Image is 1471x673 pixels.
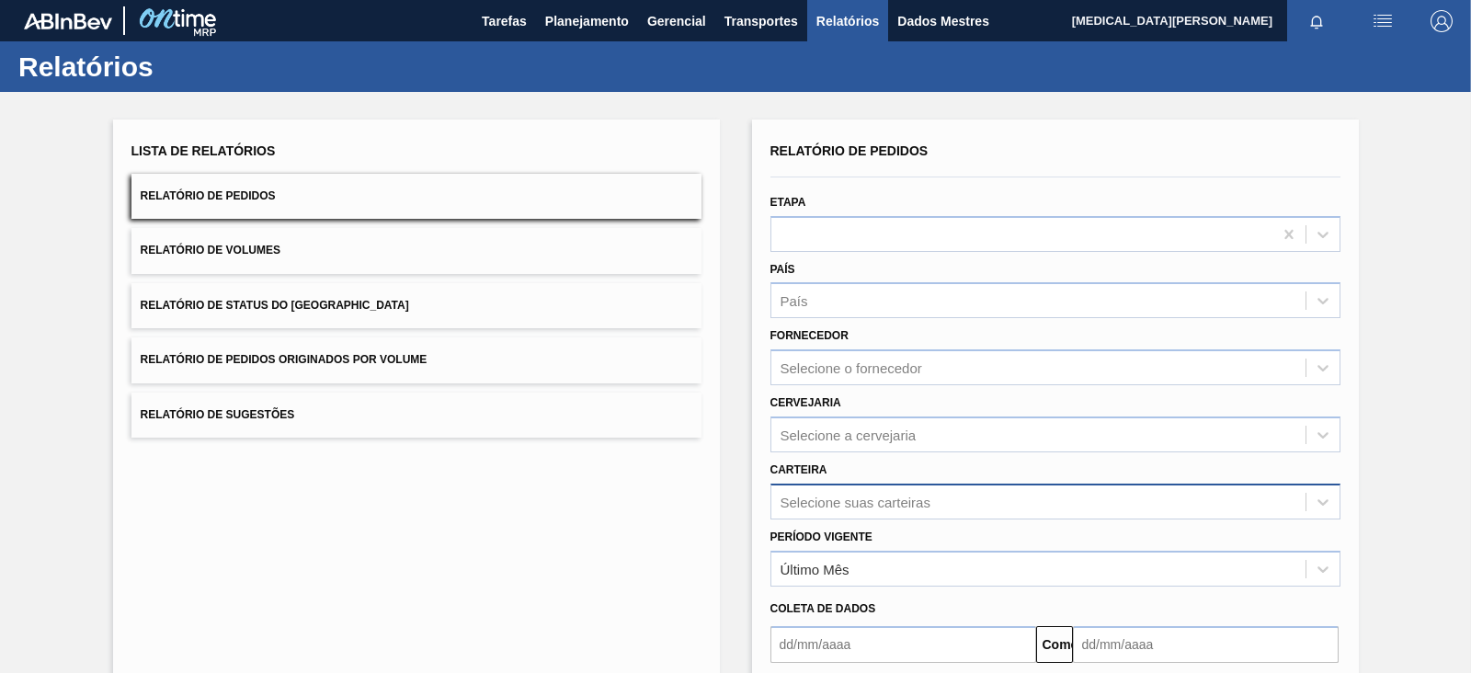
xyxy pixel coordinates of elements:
[781,494,930,509] font: Selecione suas carteiras
[141,245,280,257] font: Relatório de Volumes
[1287,8,1346,34] button: Notificações
[781,293,808,309] font: País
[18,51,154,82] font: Relatórios
[647,14,706,29] font: Gerencial
[131,393,701,438] button: Relatório de Sugestões
[770,463,827,476] font: Carteira
[141,408,295,421] font: Relatório de Sugestões
[1073,626,1339,663] input: dd/mm/aaaa
[770,530,872,543] font: Período Vigente
[131,337,701,382] button: Relatório de Pedidos Originados por Volume
[1372,10,1394,32] img: ações do usuário
[131,143,276,158] font: Lista de Relatórios
[770,626,1036,663] input: dd/mm/aaaa
[141,354,428,367] font: Relatório de Pedidos Originados por Volume
[770,396,841,409] font: Cervejaria
[770,143,929,158] font: Relatório de Pedidos
[1043,637,1086,652] font: Comeu
[24,13,112,29] img: TNhmsLtSVTkK8tSr43FrP2fwEKptu5GPRR3wAAAABJRU5ErkJggg==
[781,561,850,576] font: Último Mês
[724,14,798,29] font: Transportes
[1036,626,1073,663] button: Comeu
[141,189,276,202] font: Relatório de Pedidos
[131,283,701,328] button: Relatório de Status do [GEOGRAPHIC_DATA]
[770,196,806,209] font: Etapa
[1431,10,1453,32] img: Sair
[770,263,795,276] font: País
[141,299,409,312] font: Relatório de Status do [GEOGRAPHIC_DATA]
[131,228,701,273] button: Relatório de Volumes
[781,427,917,442] font: Selecione a cervejaria
[131,174,701,219] button: Relatório de Pedidos
[770,602,876,615] font: Coleta de dados
[781,360,922,376] font: Selecione o fornecedor
[545,14,629,29] font: Planejamento
[897,14,989,29] font: Dados Mestres
[1072,14,1272,28] font: [MEDICAL_DATA][PERSON_NAME]
[482,14,527,29] font: Tarefas
[770,329,849,342] font: Fornecedor
[816,14,879,29] font: Relatórios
